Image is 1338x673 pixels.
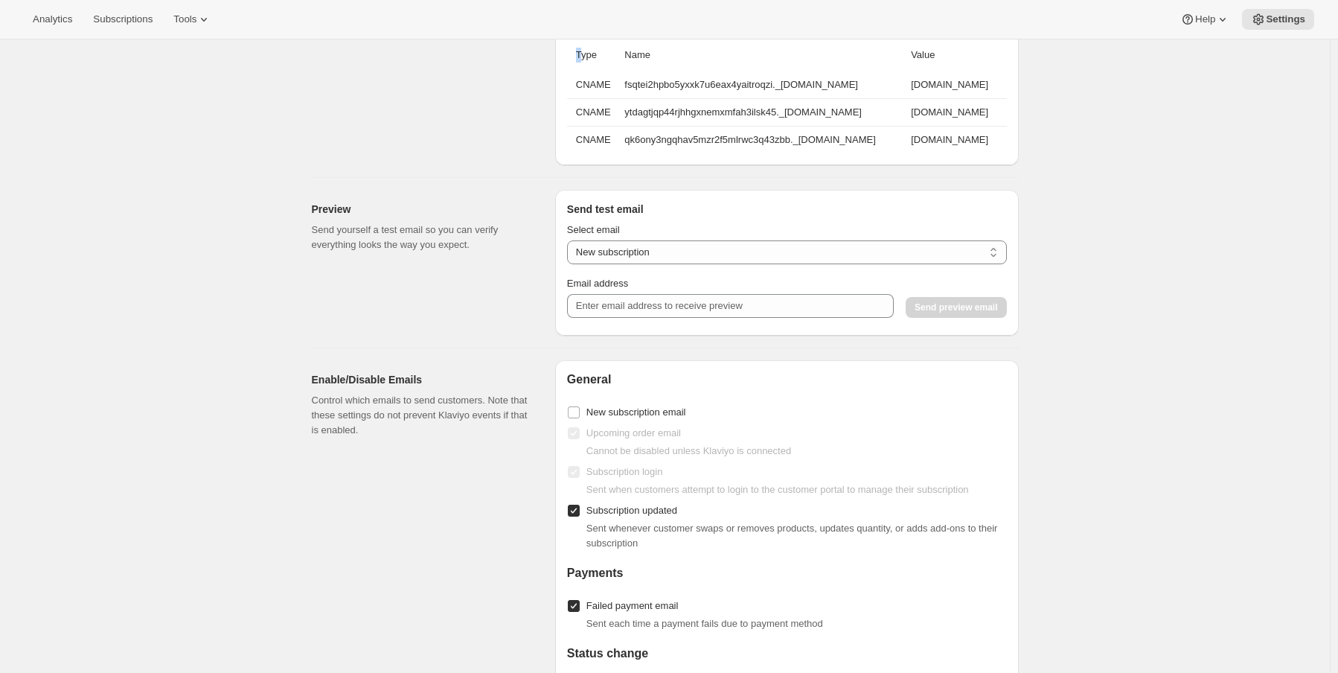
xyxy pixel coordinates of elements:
[567,566,1007,581] h2: Payments
[620,71,906,98] td: fsqtei2hpbo5yxxk7u6eax4yaitroqzi._[DOMAIN_NAME]
[24,9,81,30] button: Analytics
[312,372,531,387] h2: Enable/Disable Emails
[567,98,621,126] th: CNAME
[567,71,621,98] th: CNAME
[567,202,1007,217] h3: Send test email
[567,126,621,153] th: CNAME
[312,393,531,438] p: Control which emails to send customers. Note that these settings do not prevent Klaviyo events if...
[620,98,906,126] td: ytdagtjqp44rjhhgxnemxmfah3ilsk45._[DOMAIN_NAME]
[312,223,531,252] p: Send yourself a test email so you can verify everything looks the way you expect.
[586,484,969,495] span: Sent when customers attempt to login to the customer portal to manage their subscription
[567,294,894,318] input: Enter email address to receive preview
[567,646,1007,661] h2: Status change
[1195,13,1215,25] span: Help
[586,466,663,477] span: Subscription login
[173,13,196,25] span: Tools
[620,126,906,153] td: qk6ony3ngqhav5mzr2f5mlrwc3q43zbb._[DOMAIN_NAME]
[93,13,153,25] span: Subscriptions
[1171,9,1239,30] button: Help
[586,618,823,629] span: Sent each time a payment fails due to payment method
[620,39,906,71] th: Name
[586,523,998,549] span: Sent whenever customer swaps or removes products, updates quantity, or adds add-ons to their subs...
[312,202,531,217] h2: Preview
[1266,13,1305,25] span: Settings
[1242,9,1314,30] button: Settings
[567,224,620,235] span: Select email
[586,427,681,438] span: Upcoming order email
[906,39,1006,71] th: Value
[906,126,1006,153] td: [DOMAIN_NAME]
[567,278,628,289] span: Email address
[164,9,220,30] button: Tools
[33,13,72,25] span: Analytics
[567,372,1007,387] h2: General
[586,445,791,456] span: Cannot be disabled unless Klaviyo is connected
[586,600,679,611] span: Failed payment email
[586,505,677,516] span: Subscription updated
[567,39,621,71] th: Type
[586,406,686,418] span: New subscription email
[906,71,1006,98] td: [DOMAIN_NAME]
[906,98,1006,126] td: [DOMAIN_NAME]
[84,9,161,30] button: Subscriptions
